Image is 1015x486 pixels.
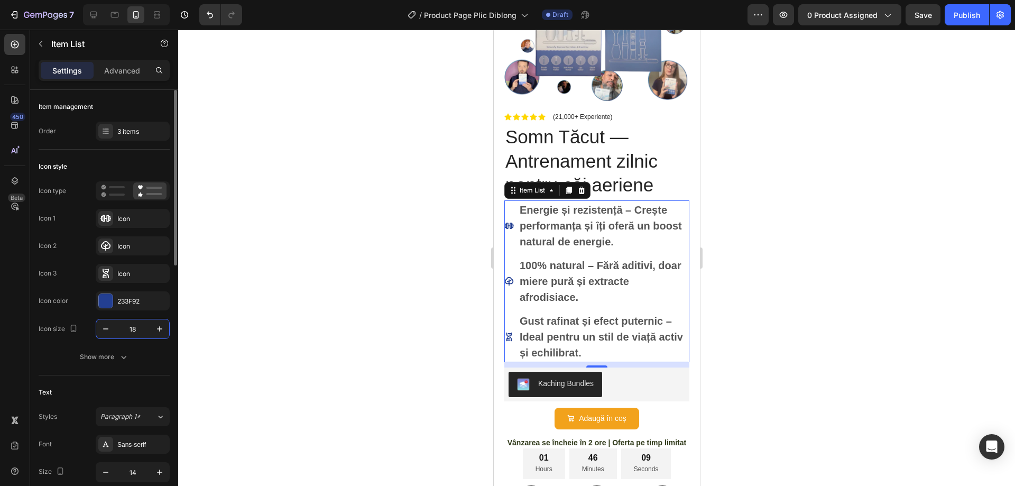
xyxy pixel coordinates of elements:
button: Save [906,4,940,25]
p: Advanced [104,65,140,76]
span: Draft [552,10,568,20]
button: 0 product assigned [798,4,901,25]
button: 7 [4,4,79,25]
span: Save [915,11,932,20]
span: / [419,10,422,21]
div: Icon 3 [39,269,57,278]
span: 0 product assigned [807,10,878,21]
div: Open Intercom Messenger [979,434,1004,460]
span: Product Page Plic Diblong [424,10,516,21]
div: Text [39,388,52,397]
div: Icon [117,242,167,251]
button: Show more [39,347,170,366]
div: Publish [954,10,980,21]
div: 450 [10,113,25,121]
div: Item management [39,102,93,112]
div: Icon color [39,296,68,306]
div: Icon [117,269,167,279]
div: Order [39,126,56,136]
div: Font [39,439,52,449]
div: Icon type [39,186,66,196]
div: Icon 2 [39,241,57,251]
div: Beta [8,194,25,202]
div: Show more [80,352,129,362]
button: Publish [945,4,989,25]
iframe: Design area [494,30,700,486]
div: Icon size [39,322,80,336]
div: 3 items [117,127,167,136]
p: Settings [52,65,82,76]
div: Styles [39,412,57,421]
div: Undo/Redo [199,4,242,25]
div: Size [39,465,67,479]
button: Paragraph 1* [96,407,170,426]
div: Sans-serif [117,440,167,450]
p: Item List [51,38,141,50]
div: Icon 1 [39,214,56,223]
span: Paragraph 1* [100,412,141,421]
div: Icon [117,214,167,224]
div: Icon style [39,162,67,171]
div: 233F92 [117,297,167,306]
p: 7 [69,8,74,21]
